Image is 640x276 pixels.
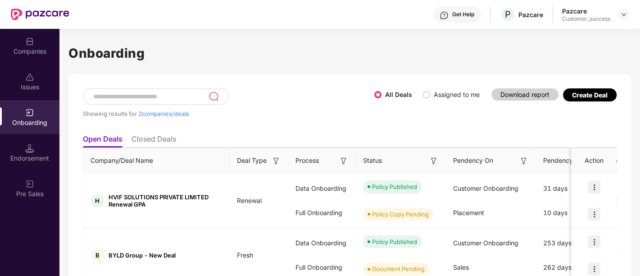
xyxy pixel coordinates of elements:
[562,15,610,23] div: Customer_success
[25,37,34,46] img: svg+xml;base64,PHN2ZyBpZD0iQ29tcGFuaWVzIiB4bWxucz0iaHR0cDovL3d3dy53My5vcmcvMjAwMC9zdmciIHdpZHRoPS...
[453,263,469,271] span: Sales
[237,156,267,166] span: Deal Type
[536,176,604,201] div: 31 days
[109,252,176,259] span: BYLD Group - New Deal
[385,91,412,98] label: All Deals
[588,181,600,193] img: icon
[288,231,356,255] div: Data Onboarding
[91,194,104,207] div: H
[519,156,528,166] img: svg+xml;base64,PHN2ZyB3aWR0aD0iMTYiIGhlaWdodD0iMTYiIHZpZXdCb3g9IjAgMCAxNiAxNiIgZmlsbD0ibm9uZSIgeG...
[11,9,69,20] img: New Pazcare Logo
[491,88,558,101] button: Download report
[620,11,627,18] img: svg+xml;base64,PHN2ZyBpZD0iRHJvcGRvd24tMzJ4MzIiIHhtbG5zPSJodHRwOi8vd3d3LnczLm9yZy8yMDAwL3N2ZyIgd2...
[572,148,617,173] th: Action
[453,184,518,192] span: Customer Onboarding
[109,193,222,208] span: HVIF SOLUTIONS PRIVATE LIMITED Renewal GPA
[83,134,123,147] li: Open Deals
[91,248,104,262] div: B
[132,134,176,147] li: Closed Deals
[588,262,600,275] img: icon
[372,237,417,246] div: Policy Published
[536,231,604,255] div: 253 days
[230,251,260,259] span: Fresh
[25,73,34,82] img: svg+xml;base64,PHN2ZyBpZD0iSXNzdWVzX2Rpc2FibGVkIiB4bWxucz0iaHR0cDovL3d3dy53My5vcmcvMjAwMC9zdmciIH...
[272,156,281,166] img: svg+xml;base64,PHN2ZyB3aWR0aD0iMTYiIGhlaWdodD0iMTYiIHZpZXdCb3g9IjAgMCAxNiAxNiIgZmlsbD0ibm9uZSIgeG...
[536,148,604,173] th: Pendency
[83,148,230,173] th: Company/Deal Name
[363,156,382,166] span: Status
[25,108,34,117] img: svg+xml;base64,PHN2ZyB3aWR0aD0iMjAiIGhlaWdodD0iMjAiIHZpZXdCb3g9IjAgMCAyMCAyMCIgZmlsbD0ibm9uZSIgeG...
[372,182,417,191] div: Policy Published
[68,43,631,63] h1: Onboarding
[588,208,600,221] img: icon
[588,235,600,248] img: icon
[83,110,374,117] div: Showing results for
[562,7,610,15] div: Pazcare
[138,110,189,117] span: 2 companies/deals
[372,210,429,219] div: Policy Copy Pending
[288,176,356,201] div: Data Onboarding
[209,91,219,102] img: svg+xml;base64,PHN2ZyB3aWR0aD0iMjQiIGhlaWdodD0iMjUiIHZpZXdCb3g9IjAgMCAyNCAyNSIgZmlsbD0ibm9uZSIgeG...
[25,144,34,153] img: svg+xml;base64,PHN2ZyB3aWR0aD0iMTQuNSIgaGVpZ2h0PSIxNC41IiB2aWV3Qm94PSIwIDAgMTYgMTYiIGZpbGw9Im5vbm...
[543,156,589,166] span: Pendency
[295,156,319,166] span: Process
[339,156,348,166] img: svg+xml;base64,PHN2ZyB3aWR0aD0iMTYiIGhlaWdodD0iMTYiIHZpZXdCb3g9IjAgMCAxNiAxNiIgZmlsbD0ibm9uZSIgeG...
[230,197,269,204] span: Renewal
[453,156,493,166] span: Pendency On
[434,91,480,98] label: Assigned to me
[25,179,34,189] img: svg+xml;base64,PHN2ZyB3aWR0aD0iMjAiIGhlaWdodD0iMjAiIHZpZXdCb3g9IjAgMCAyMCAyMCIgZmlsbD0ibm9uZSIgeG...
[372,264,425,273] div: Document Pending
[453,209,484,216] span: Placement
[536,201,604,225] div: 10 days
[429,156,438,166] img: svg+xml;base64,PHN2ZyB3aWR0aD0iMTYiIGhlaWdodD0iMTYiIHZpZXdCb3g9IjAgMCAxNiAxNiIgZmlsbD0ibm9uZSIgeG...
[518,10,543,19] div: Pazcare
[505,9,511,20] span: P
[572,91,608,99] div: Create Deal
[453,239,518,247] span: Customer Onboarding
[440,11,449,20] img: svg+xml;base64,PHN2ZyBpZD0iSGVscC0zMngzMiIgeG1sbnM9Imh0dHA6Ly93d3cudzMub3JnLzIwMDAvc3ZnIiB3aWR0aD...
[288,201,356,225] div: Full Onboarding
[452,11,474,18] div: Get Help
